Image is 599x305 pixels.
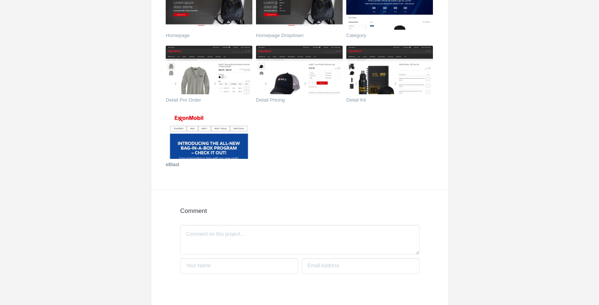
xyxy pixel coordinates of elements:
a: Category [346,33,424,40]
img: bdainc186_bmoawc_thumb.jpg [256,46,343,94]
a: Detail Pre Order [166,98,244,105]
a: eBlast [166,162,244,169]
a: Homepage [166,33,244,40]
img: bdainc186_hz8xbu_thumb.jpg [166,110,252,159]
h4: Comment [180,208,420,214]
a: Detail Pricing [256,98,334,105]
a: Detail Kit [346,98,424,105]
a: Homepage Dropdown [256,33,334,40]
input: Your Name [180,258,298,274]
input: Email Address [302,258,420,274]
img: bdainc186_dz1xg8_thumb.jpg [346,46,433,94]
img: bdainc186_7l2keo_thumb.jpg [166,46,252,94]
